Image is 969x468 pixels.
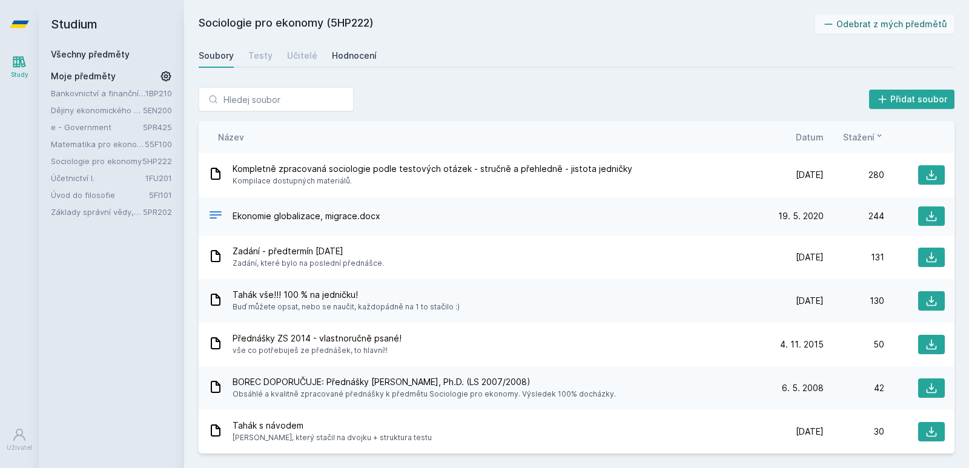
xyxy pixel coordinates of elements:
[815,15,955,34] button: Odebrat z mých předmětů
[287,44,317,68] a: Učitelé
[145,173,172,183] a: 1FU201
[824,210,884,222] div: 244
[796,169,824,181] span: [DATE]
[142,156,172,166] a: 5HP222
[143,207,172,217] a: 5PR202
[143,122,172,132] a: 5PR425
[796,131,824,143] button: Datum
[51,104,143,116] a: Dějiny ekonomického myšlení
[332,50,377,62] div: Hodnocení
[233,175,632,187] span: Kompilace dostupných materiálů.
[51,155,142,167] a: Sociologie pro ekonomy
[796,251,824,263] span: [DATE]
[778,210,824,222] span: 19. 5. 2020
[248,50,273,62] div: Testy
[248,44,273,68] a: Testy
[843,131,875,143] span: Stažení
[233,420,432,432] span: Tahák s návodem
[233,432,432,444] span: [PERSON_NAME], který stačil na dvojku + struktura testu
[51,206,143,218] a: Základy správní vědy,správního práva a organizace veř.správy
[824,295,884,307] div: 130
[233,210,380,222] span: Ekonomie globalizace, migrace.docx
[51,189,149,201] a: Úvod do filosofie
[233,376,616,388] span: BOREC DOPORUČUJE: Přednášky [PERSON_NAME], Ph.D. (LS 2007/2008)
[51,87,145,99] a: Bankovnictví a finanční instituce
[7,443,32,452] div: Uživatel
[143,105,172,115] a: 5EN200
[824,382,884,394] div: 42
[824,251,884,263] div: 131
[199,50,234,62] div: Soubory
[149,190,172,200] a: 5FI101
[2,48,36,85] a: Study
[843,131,884,143] button: Stažení
[233,388,616,400] span: Obsáhlé a kvalitně zpracované přednášky k předmětu Sociologie pro ekonomy. Výsledek 100% docházky.
[782,382,824,394] span: 6. 5. 2008
[145,88,172,98] a: 1BP210
[233,344,402,357] span: vše co potřebuješ ze přednášek, to hlavní!!
[218,131,244,143] button: Název
[51,172,145,184] a: Účetnictví I.
[51,49,130,59] a: Všechny předměty
[208,208,223,225] div: DOCX
[869,90,955,109] button: Přidat soubor
[11,70,28,79] div: Study
[780,338,824,351] span: 4. 11. 2015
[796,426,824,438] span: [DATE]
[824,169,884,181] div: 280
[199,15,815,34] h2: Sociologie pro ekonomy (5HP222)
[233,301,460,313] span: Buď můžete opsat, nebo se naučit, každopádně na 1 to stačilo :)
[233,289,460,301] span: Tahák vše!!! 100 % na jedničku!
[199,44,234,68] a: Soubory
[332,44,377,68] a: Hodnocení
[233,245,384,257] span: Zadání - předtermín [DATE]
[824,338,884,351] div: 50
[199,87,354,111] input: Hledej soubor
[51,138,145,150] a: Matematika pro ekonomy (Matematika A)
[233,332,402,344] span: Přednášky ZS 2014 - vlastnoručně psané!
[51,70,116,82] span: Moje předměty
[145,139,172,149] a: 55F100
[233,257,384,269] span: Zadání, které bylo na poslední přednášce.
[51,121,143,133] a: e - Government
[287,50,317,62] div: Učitelé
[2,421,36,458] a: Uživatel
[796,295,824,307] span: [DATE]
[824,426,884,438] div: 30
[233,163,632,175] span: Kompletně zpracovaná sociologie podle testových otázek - stručně a přehledně - jistota jedničky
